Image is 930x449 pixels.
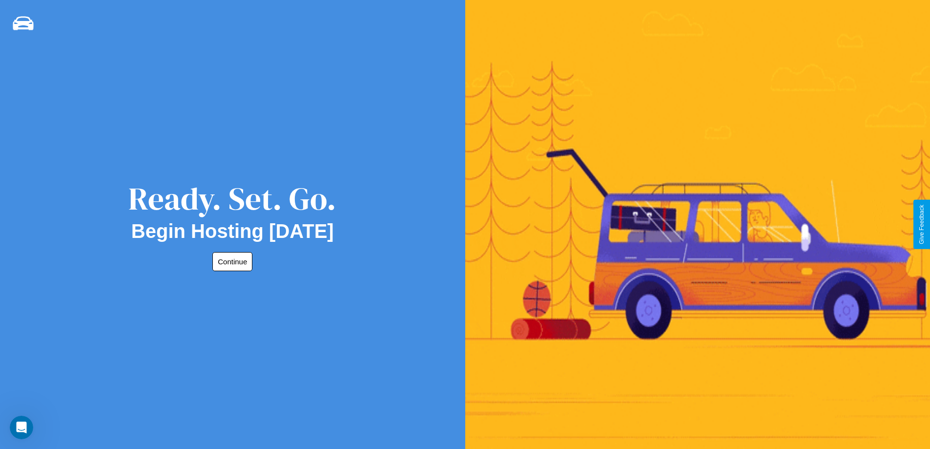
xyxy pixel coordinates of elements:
div: Give Feedback [918,205,925,244]
h2: Begin Hosting [DATE] [131,220,334,242]
div: Ready. Set. Go. [128,177,336,220]
iframe: Intercom live chat [10,416,33,439]
button: Continue [212,252,252,271]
